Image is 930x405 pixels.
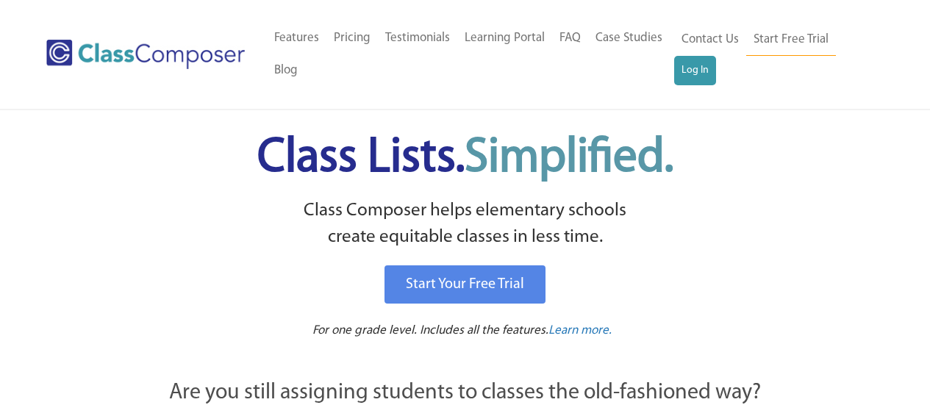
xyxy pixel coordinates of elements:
[267,54,305,87] a: Blog
[552,22,588,54] a: FAQ
[378,22,457,54] a: Testimonials
[548,324,612,337] span: Learn more.
[384,265,546,304] a: Start Your Free Trial
[267,22,326,54] a: Features
[88,198,843,251] p: Class Composer helps elementary schools create equitable classes in less time.
[746,24,836,57] a: Start Free Trial
[674,24,746,56] a: Contact Us
[548,322,612,340] a: Learn more.
[267,22,674,87] nav: Header Menu
[46,40,245,69] img: Class Composer
[674,56,716,85] a: Log In
[588,22,670,54] a: Case Studies
[312,324,548,337] span: For one grade level. Includes all the features.
[326,22,378,54] a: Pricing
[674,24,873,85] nav: Header Menu
[465,135,673,182] span: Simplified.
[406,277,524,292] span: Start Your Free Trial
[257,135,673,182] span: Class Lists.
[457,22,552,54] a: Learning Portal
